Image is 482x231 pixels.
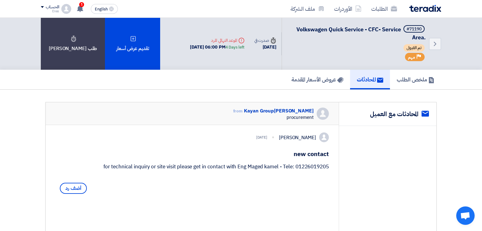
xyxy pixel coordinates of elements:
div: [PERSON_NAME] [279,134,316,141]
div: [DATE] 06:00 PM [190,44,244,51]
div: صدرت في [254,37,276,44]
div: procurement [232,115,314,120]
h5: ملخص الطلب [397,76,434,83]
span: Volkswagen Quick Service - CFC- Service Area. [296,25,426,41]
a: عروض الأسعار المقدمة [285,70,350,89]
div: 4 Days left [226,44,245,50]
h5: Volkswagen Quick Service - CFC- Service Area. [289,25,426,41]
div: for technical inquiry or site visit please get in contact with Eng Maged kamel - Tele: 01226019205 [56,163,329,170]
div: Open chat [456,206,475,225]
div: [DATE] [254,44,276,51]
a: الطلبات [366,2,402,16]
span: from [233,108,243,114]
span: English [95,7,108,11]
div: طلب [PERSON_NAME] [41,18,105,70]
img: Teradix logo [409,5,441,12]
div: Enas [41,10,59,13]
a: ملخص الطلب [390,70,441,89]
h5: عروض الأسعار المقدمة [291,76,343,83]
a: المحادثات [350,70,390,89]
span: مهم [408,54,415,60]
span: تم القبول [403,44,425,52]
div: #71190 [407,27,422,31]
h5: المحادثات [357,76,383,83]
img: profile_test.png [61,4,71,14]
div: [PERSON_NAME] Kayan Group [232,108,314,115]
div: [DATE] [256,135,267,140]
h1: new contact [56,150,329,158]
div: الحساب [46,5,59,10]
span: أضف رد [60,183,87,194]
button: English [91,4,118,14]
div: الموعد النهائي للرد [190,37,244,44]
a: الأوردرات [329,2,366,16]
img: profile_test.png [319,132,329,142]
div: تقديم عرض أسعار [105,18,160,70]
span: 1 [79,2,84,7]
h2: المحادثات مع العميل [370,110,418,118]
a: ملف الشركة [286,2,329,16]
